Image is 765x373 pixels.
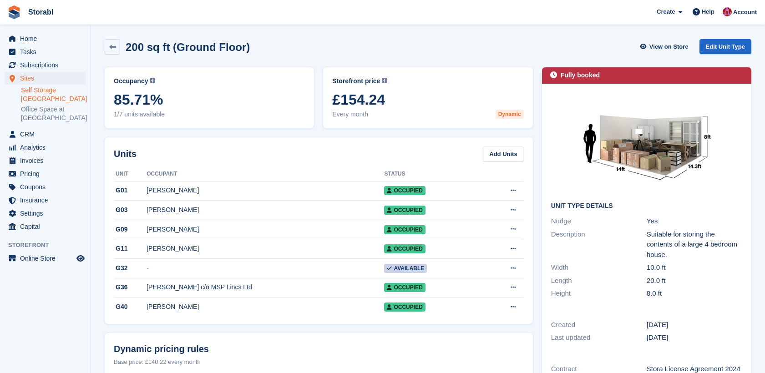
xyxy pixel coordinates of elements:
[483,146,523,161] a: Add Units
[7,5,21,19] img: stora-icon-8386f47178a22dfd0bd8f6a31ec36ba5ce8667c1dd55bd0f319d3a0aa187defe.svg
[20,72,75,85] span: Sites
[702,7,714,16] span: Help
[20,252,75,265] span: Online Store
[332,76,380,86] span: Storefront price
[114,302,147,312] div: G40
[551,262,647,273] div: Width
[551,276,647,286] div: Length
[114,186,147,195] div: G01
[5,141,86,154] a: menu
[384,302,425,312] span: Occupied
[647,229,742,260] div: Suitable for storing the contents of a large 4 bedroom house.
[5,59,86,71] a: menu
[332,91,523,108] span: £154.24
[147,205,384,215] div: [PERSON_NAME]
[5,252,86,265] a: menu
[114,263,147,273] div: G32
[75,253,86,264] a: Preview store
[647,262,742,273] div: 10.0 ft
[8,241,91,250] span: Storefront
[147,225,384,234] div: [PERSON_NAME]
[551,216,647,227] div: Nudge
[147,302,384,312] div: [PERSON_NAME]
[147,259,384,278] td: -
[147,167,384,181] th: Occupant
[384,283,425,292] span: Occupied
[147,282,384,292] div: [PERSON_NAME] c/o MSP Lincs Ltd
[382,78,387,83] img: icon-info-grey-7440780725fd019a000dd9b08b2336e03edf1995a4989e88bcd33f0948082b44.svg
[578,93,715,195] img: 200.jpg
[114,147,137,161] h2: Units
[5,207,86,220] a: menu
[384,264,427,273] span: Available
[20,45,75,58] span: Tasks
[649,42,689,51] span: View on Store
[114,342,524,356] div: Dynamic pricing rules
[114,282,147,292] div: G36
[5,220,86,233] a: menu
[20,220,75,233] span: Capital
[723,7,732,16] img: Eve Williams
[384,244,425,253] span: Occupied
[699,39,751,54] a: Edit Unit Type
[114,91,305,108] span: 85.71%
[657,7,675,16] span: Create
[384,186,425,195] span: Occupied
[114,225,147,234] div: G09
[647,276,742,286] div: 20.0 ft
[647,216,742,227] div: Yes
[332,110,523,119] span: Every month
[20,141,75,154] span: Analytics
[25,5,57,20] a: Storabl
[5,72,86,85] a: menu
[561,71,600,80] div: Fully booked
[20,167,75,180] span: Pricing
[147,186,384,195] div: [PERSON_NAME]
[551,229,647,260] div: Description
[551,333,647,343] div: Last updated
[551,202,742,210] h2: Unit Type details
[114,244,147,253] div: G11
[5,194,86,207] a: menu
[5,128,86,141] a: menu
[114,110,305,119] span: 1/7 units available
[21,105,86,122] a: Office Space at [GEOGRAPHIC_DATA]
[384,206,425,215] span: Occupied
[5,45,86,58] a: menu
[114,76,148,86] span: Occupancy
[150,78,155,83] img: icon-info-grey-7440780725fd019a000dd9b08b2336e03edf1995a4989e88bcd33f0948082b44.svg
[647,320,742,330] div: [DATE]
[551,320,647,330] div: Created
[126,41,250,53] h2: 200 sq ft (Ground Floor)
[5,32,86,45] a: menu
[20,207,75,220] span: Settings
[21,86,86,103] a: Self Storage [GEOGRAPHIC_DATA]
[114,358,524,367] div: Base price: £140.22 every month
[20,32,75,45] span: Home
[114,167,147,181] th: Unit
[5,154,86,167] a: menu
[5,167,86,180] a: menu
[20,59,75,71] span: Subscriptions
[496,110,524,119] div: Dynamic
[20,181,75,193] span: Coupons
[114,205,147,215] div: G03
[647,333,742,343] div: [DATE]
[733,8,757,17] span: Account
[147,244,384,253] div: [PERSON_NAME]
[5,181,86,193] a: menu
[20,154,75,167] span: Invoices
[639,39,692,54] a: View on Store
[20,194,75,207] span: Insurance
[384,225,425,234] span: Occupied
[384,167,481,181] th: Status
[647,288,742,299] div: 8.0 ft
[20,128,75,141] span: CRM
[551,288,647,299] div: Height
